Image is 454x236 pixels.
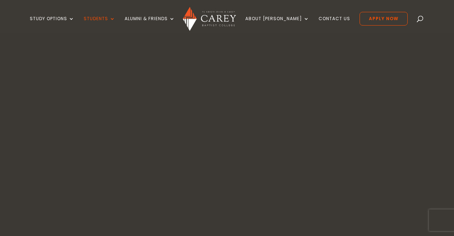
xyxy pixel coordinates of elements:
[84,16,115,33] a: Students
[319,16,350,33] a: Contact Us
[245,16,309,33] a: About [PERSON_NAME]
[360,12,408,26] a: Apply Now
[183,7,236,31] img: Carey Baptist College
[125,16,175,33] a: Alumni & Friends
[30,16,74,33] a: Study Options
